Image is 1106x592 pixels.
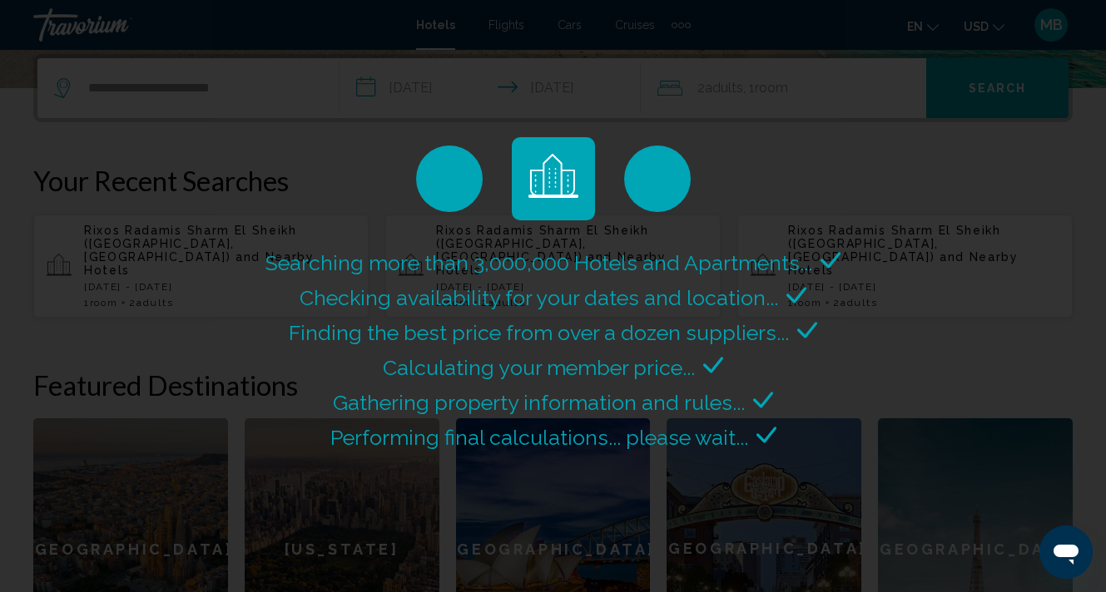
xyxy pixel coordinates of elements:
span: Checking availability for your dates and location... [300,285,778,310]
span: Searching more than 3,000,000 Hotels and Apartments... [265,250,812,275]
span: Calculating your member price... [383,355,695,380]
span: Performing final calculations... please wait... [330,425,748,450]
span: Finding the best price from over a dozen suppliers... [289,320,789,345]
span: Gathering property information and rules... [333,390,745,415]
iframe: Кнопка запуска окна обмена сообщениями [1039,525,1093,579]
